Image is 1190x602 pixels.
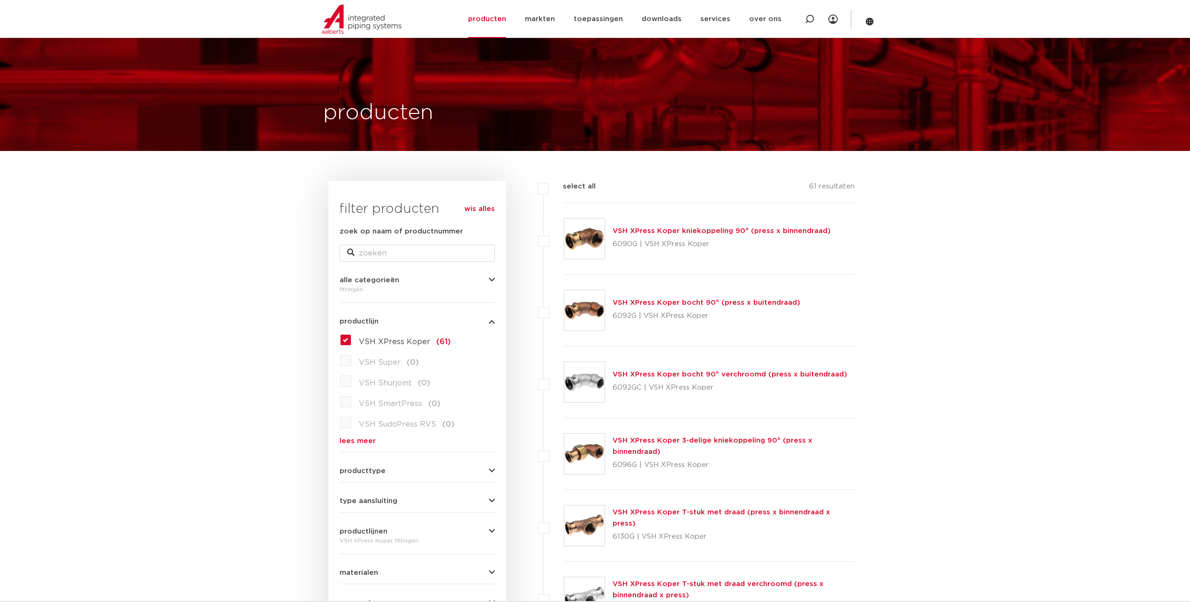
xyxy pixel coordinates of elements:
[340,226,463,237] label: zoek op naam of productnummer
[359,338,430,346] span: VSH XPress Koper
[340,497,495,504] button: type aansluiting
[613,309,800,324] p: 6092G | VSH XPress Koper
[359,359,401,366] span: VSH Super
[340,284,495,295] div: fittingen
[613,380,847,395] p: 6092GC | VSH XPress Koper
[564,218,605,259] img: Thumbnail for VSH XPress Koper kniekoppeling 90° (press x binnendraad)
[407,359,419,366] span: (0)
[428,400,440,407] span: (0)
[323,98,433,128] h1: producten
[340,535,495,546] div: VSH XPress Koper fittingen
[613,580,824,599] a: VSH XPress Koper T-stuk met draad verchroomd (press x binnendraad x press)
[564,505,605,546] img: Thumbnail for VSH XPress Koper T-stuk met draad (press x binnendraad x press)
[340,245,495,262] input: zoeken
[340,569,378,576] span: materialen
[340,528,387,535] span: productlijnen
[613,509,830,527] a: VSH XPress Koper T-stuk met draad (press x binnendraad x press)
[549,181,596,192] label: select all
[564,290,605,331] img: Thumbnail for VSH XPress Koper bocht 90° (press x buitendraad)
[436,338,451,346] span: (61)
[613,529,855,544] p: 6130G | VSH XPress Koper
[359,379,412,387] span: VSH Shurjoint
[340,318,495,325] button: productlijn
[418,379,430,387] span: (0)
[340,569,495,576] button: materialen
[359,400,422,407] span: VSH SmartPress
[340,277,495,284] button: alle categorieën
[340,437,495,444] a: lees meer
[464,203,495,215] a: wis alles
[613,227,831,234] a: VSH XPress Koper kniekoppeling 90° (press x binnendraad)
[564,362,605,402] img: Thumbnail for VSH XPress Koper bocht 90° verchroomd (press x buitendraad)
[340,200,495,218] h3: filter producten
[340,277,399,284] span: alle categorieën
[442,421,455,428] span: (0)
[809,181,855,196] p: 61 resultaten
[613,458,855,473] p: 6096G | VSH XPress Koper
[613,437,812,455] a: VSH XPress Koper 3-delige kniekoppeling 90° (press x binnendraad)
[613,299,800,306] a: VSH XPress Koper bocht 90° (press x buitendraad)
[359,421,436,428] span: VSH SudoPress RVS
[340,467,386,474] span: producttype
[340,467,495,474] button: producttype
[613,237,831,252] p: 6090G | VSH XPress Koper
[564,434,605,474] img: Thumbnail for VSH XPress Koper 3-delige kniekoppeling 90° (press x binnendraad)
[340,528,495,535] button: productlijnen
[340,318,379,325] span: productlijn
[613,371,847,378] a: VSH XPress Koper bocht 90° verchroomd (press x buitendraad)
[340,497,397,504] span: type aansluiting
